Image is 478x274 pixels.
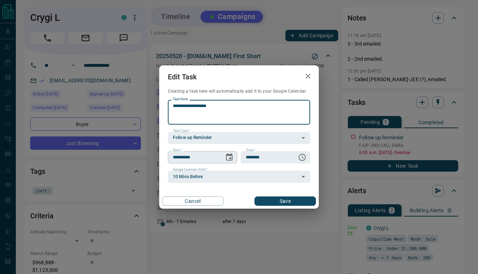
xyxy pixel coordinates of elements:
[168,132,310,144] div: Follow up Reminder
[246,148,255,153] label: Time
[162,196,224,206] button: Cancel
[173,148,182,153] label: Date
[295,150,309,164] button: Choose time, selected time is 6:00 AM
[173,167,207,172] label: Google Calendar Alert
[168,171,310,183] div: 10 Mins Before
[168,88,310,94] p: Creating a task here will automatically add it to your Google Calendar.
[173,97,188,102] label: Task Note
[159,65,205,88] h2: Edit Task
[173,129,190,133] label: Task Type
[222,150,236,164] button: Choose date, selected date is Sep 13, 2025
[254,196,316,206] button: Save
